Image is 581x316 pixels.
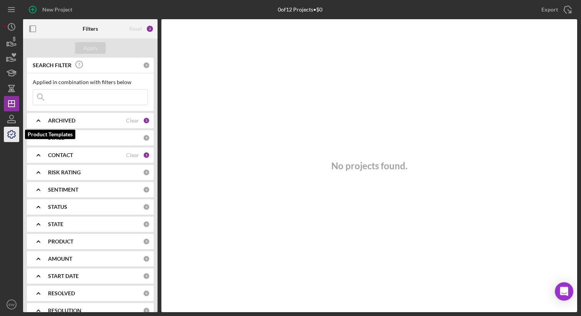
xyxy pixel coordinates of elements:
[83,26,98,32] b: Filters
[555,282,573,301] div: Open Intercom Messenger
[42,2,72,17] div: New Project
[143,169,150,176] div: 0
[48,187,78,193] b: SENTIMENT
[48,256,72,262] b: AMOUNT
[33,79,148,85] div: Applied in combination with filters below
[143,186,150,193] div: 0
[48,152,73,158] b: CONTACT
[143,152,150,159] div: 1
[48,135,65,141] b: STAGE
[48,204,67,210] b: STATUS
[143,307,150,314] div: 0
[143,221,150,228] div: 0
[48,290,75,296] b: RESOLVED
[126,152,139,158] div: Clear
[4,297,19,312] button: EW
[143,290,150,297] div: 0
[8,303,15,307] text: EW
[48,273,79,279] b: START DATE
[143,238,150,245] div: 0
[278,7,322,13] div: 0 of 12 Projects • $0
[48,308,81,314] b: RESOLUTION
[331,160,407,171] h3: No projects found.
[143,203,150,210] div: 0
[48,117,75,124] b: ARCHIVED
[83,42,98,54] div: Apply
[48,238,73,245] b: PRODUCT
[75,42,106,54] button: Apply
[541,2,558,17] div: Export
[143,255,150,262] div: 0
[143,117,150,124] div: 1
[48,221,63,227] b: STATE
[126,117,139,124] div: Clear
[143,134,150,141] div: 0
[143,273,150,280] div: 0
[23,2,80,17] button: New Project
[48,169,81,175] b: RISK RATING
[143,62,150,69] div: 0
[33,62,71,68] b: SEARCH FILTER
[129,26,142,32] div: Reset
[534,2,577,17] button: Export
[146,25,154,33] div: 2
